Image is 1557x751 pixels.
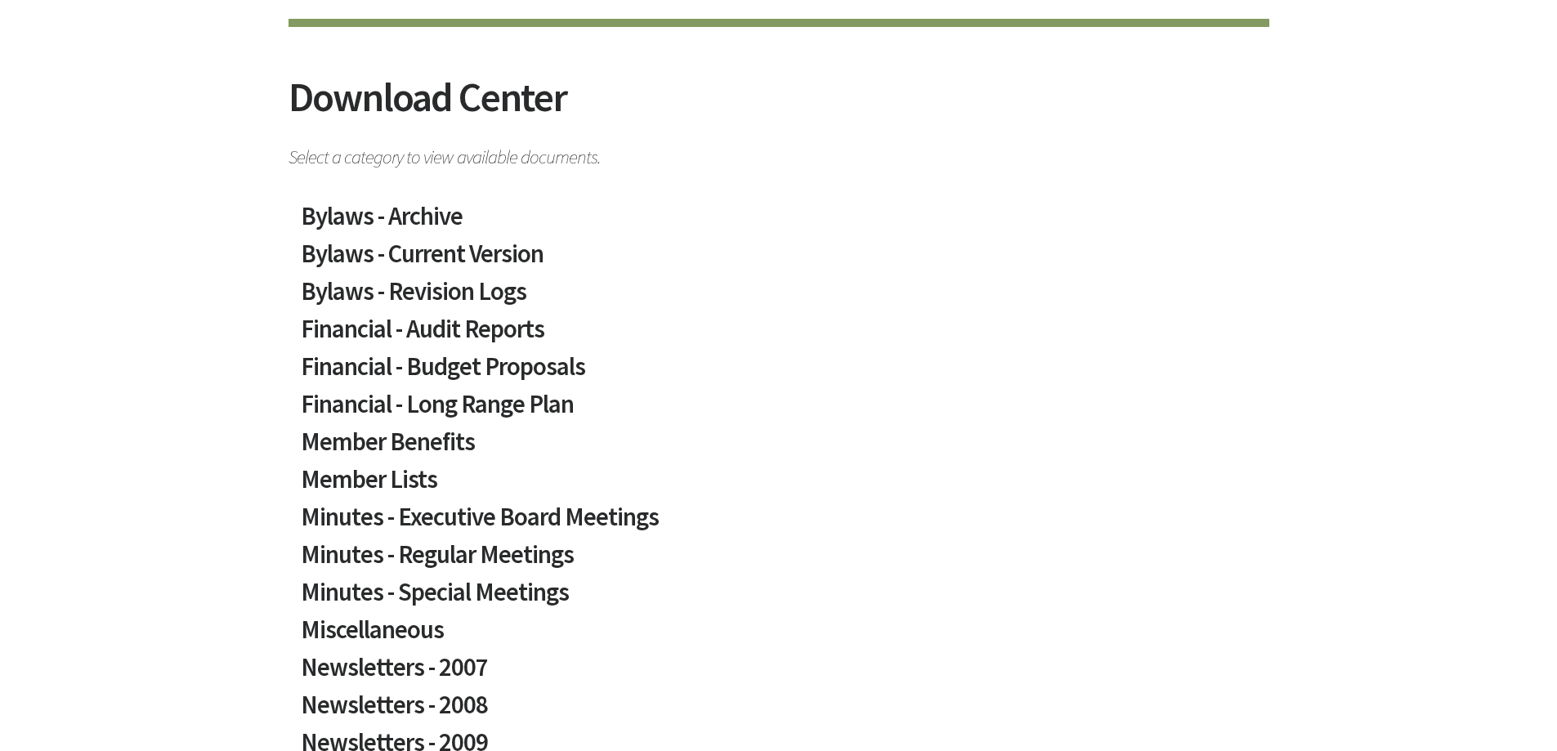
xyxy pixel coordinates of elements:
a: Minutes - Special Meetings [301,579,1257,617]
h2: Download Center [289,77,1269,138]
a: Bylaws - Archive [301,203,1257,241]
a: Financial - Budget Proposals [301,354,1257,391]
a: Member Benefits [301,429,1257,467]
a: Newsletters - 2008 [301,692,1257,730]
a: Minutes - Regular Meetings [301,542,1257,579]
a: Miscellaneous [301,617,1257,655]
a: Financial - Audit Reports [301,316,1257,354]
a: Bylaws - Current Version [301,241,1257,279]
a: Minutes - Executive Board Meetings [301,504,1257,542]
span: Select a category to view available documents. [289,138,1269,167]
a: Bylaws - Revision Logs [301,279,1257,316]
a: Member Lists [301,467,1257,504]
a: Financial - Long Range Plan [301,391,1257,429]
a: Newsletters - 2007 [301,655,1257,692]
